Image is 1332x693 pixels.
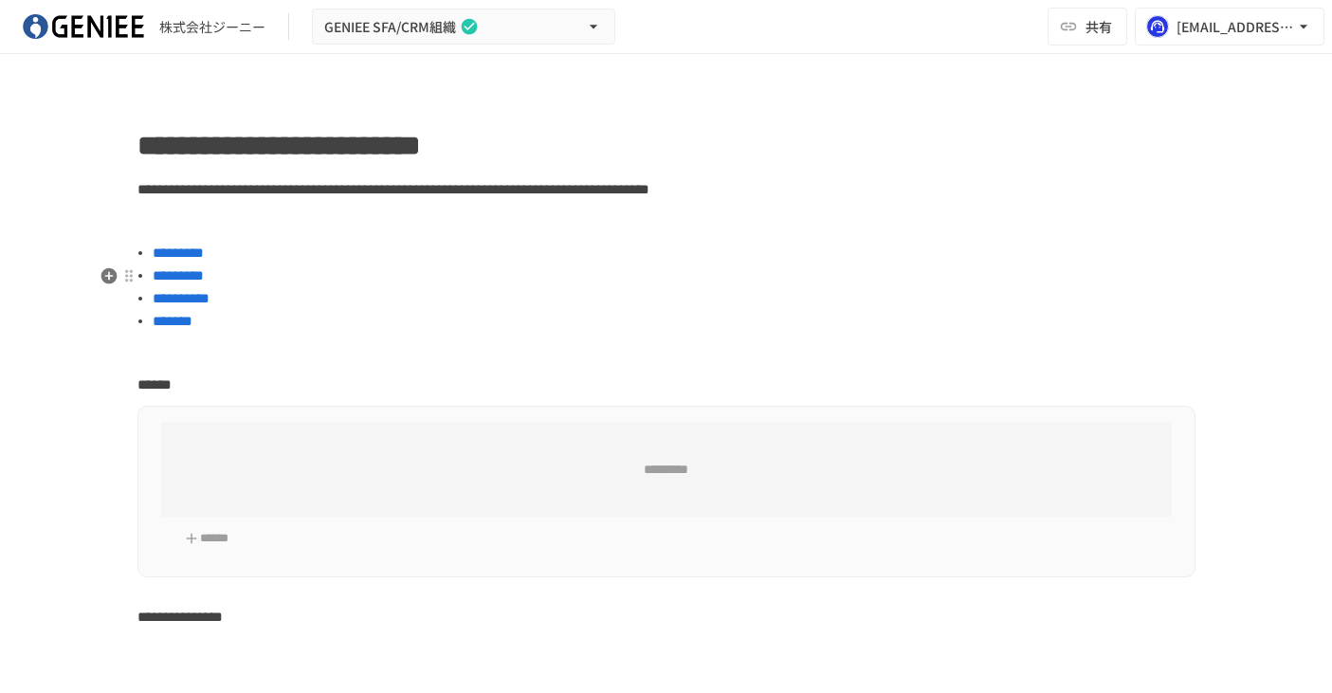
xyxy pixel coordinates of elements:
[1135,8,1324,46] button: [EMAIL_ADDRESS][DOMAIN_NAME]
[324,15,456,39] span: GENIEE SFA/CRM組織
[312,9,615,46] button: GENIEE SFA/CRM組織
[23,11,144,42] img: mDIuM0aA4TOBKl0oB3pspz7XUBGXdoniCzRRINgIxkl
[159,17,265,37] div: 株式会社ジーニー
[1048,8,1127,46] button: 共有
[1177,15,1294,39] div: [EMAIL_ADDRESS][DOMAIN_NAME]
[1086,16,1112,37] span: 共有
